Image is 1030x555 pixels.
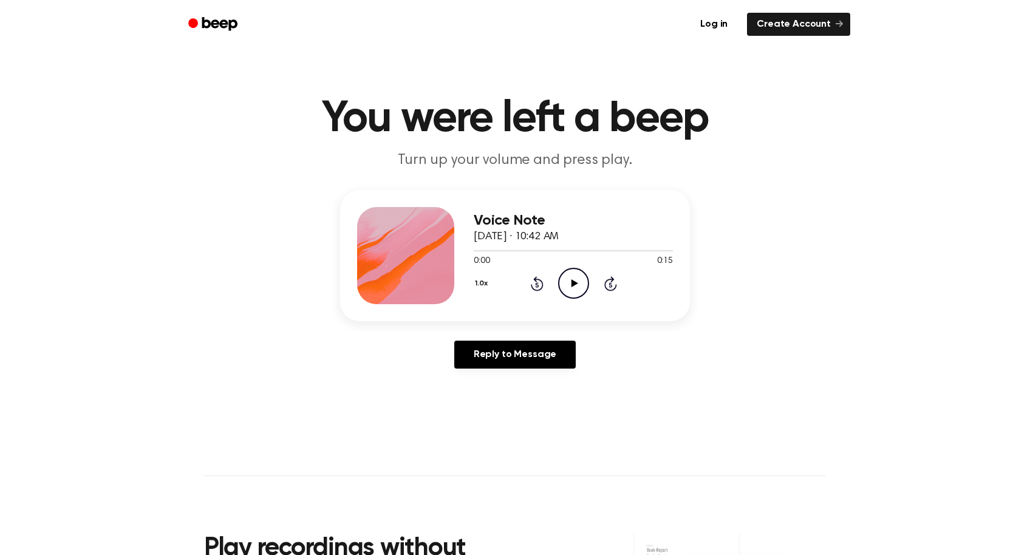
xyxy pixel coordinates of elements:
[454,341,576,369] a: Reply to Message
[474,231,559,242] span: [DATE] · 10:42 AM
[474,255,489,268] span: 0:00
[204,97,826,141] h1: You were left a beep
[657,255,673,268] span: 0:15
[747,13,850,36] a: Create Account
[474,273,492,294] button: 1.0x
[474,213,673,229] h3: Voice Note
[282,151,748,171] p: Turn up your volume and press play.
[688,10,740,38] a: Log in
[180,13,248,36] a: Beep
